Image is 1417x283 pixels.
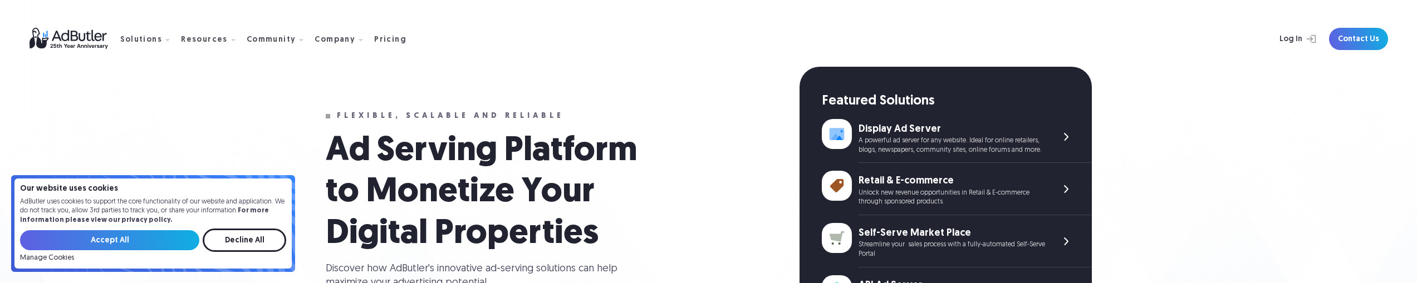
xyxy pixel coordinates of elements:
[859,136,1045,155] div: A powerful ad server for any website. Ideal for online retailers, blogs, newspapers, community si...
[822,163,1092,215] a: Retail & E-commerce Unlock new revenue opportunities in Retail & E-commerce through sponsored pro...
[1250,28,1322,50] a: Log In
[859,174,1045,188] div: Retail & E-commerce
[337,112,564,120] div: Flexible, scalable and reliable
[859,188,1045,207] div: Unlock new revenue opportunities in Retail & E-commerce through sponsored products.
[859,226,1045,240] div: Self-Serve Market Place
[326,131,660,255] h1: Ad Serving Platform to Monetize Your Digital Properties
[20,197,286,225] p: AdButler uses cookies to support the core functionality of our website and application. We do not...
[859,122,1045,136] div: Display Ad Server
[822,111,1092,163] a: Display Ad Server A powerful ad server for any website. Ideal for online retailers, blogs, newspa...
[20,254,74,262] a: Manage Cookies
[181,36,228,44] div: Resources
[315,36,355,44] div: Company
[822,215,1092,267] a: Self-Serve Market Place Streamline your sales process with a fully-automated Self-Serve Portal
[374,34,415,44] a: Pricing
[203,229,286,252] input: Decline All
[374,36,406,44] div: Pricing
[20,230,199,250] input: Accept All
[247,36,296,44] div: Community
[822,92,1092,111] div: Featured Solutions
[1329,28,1388,50] a: Contact Us
[859,240,1045,259] div: Streamline your sales process with a fully-automated Self-Serve Portal
[120,36,163,44] div: Solutions
[20,185,286,193] h4: Our website uses cookies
